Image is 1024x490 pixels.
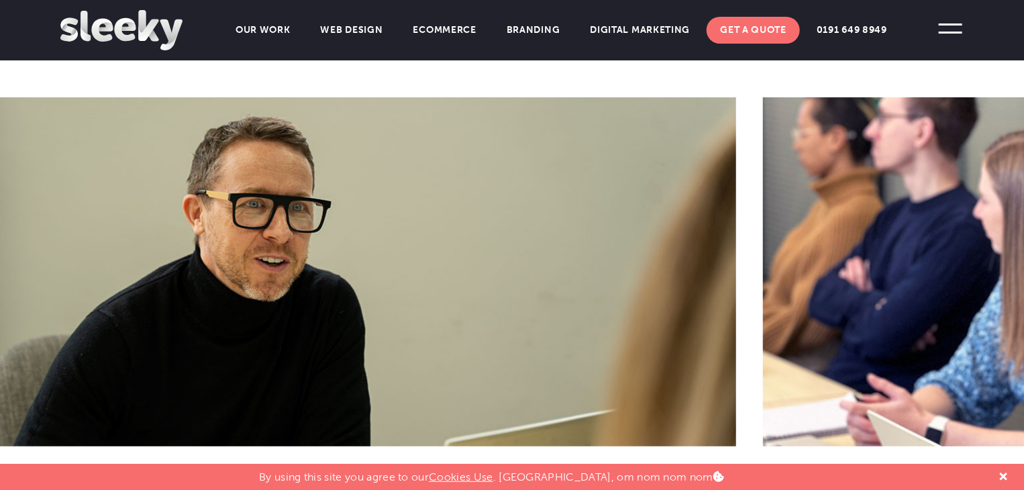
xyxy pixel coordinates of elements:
a: Web Design [307,17,397,44]
img: Sleeky Web Design Newcastle [60,10,183,50]
a: Get A Quote [707,17,800,44]
a: 0191 649 8949 [803,17,901,44]
a: Branding [493,17,574,44]
a: Ecommerce [400,17,490,44]
a: Digital Marketing [577,17,704,44]
a: Cookies Use [429,471,493,483]
a: Our Work [222,17,304,44]
p: By using this site you agree to our . [GEOGRAPHIC_DATA], om nom nom nom [259,464,724,483]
